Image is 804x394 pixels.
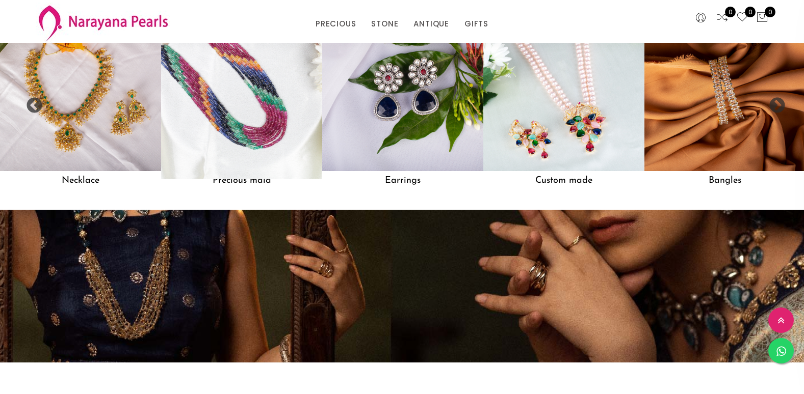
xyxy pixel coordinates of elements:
[483,10,644,171] img: Custom made
[371,16,398,32] a: STONE
[464,16,488,32] a: GIFTS
[736,11,748,24] a: 0
[725,7,736,17] span: 0
[768,97,779,107] button: Next
[161,171,322,190] h5: Precious mala
[716,11,729,24] a: 0
[25,97,36,107] button: Previous
[322,10,483,171] img: Earrings
[322,171,483,190] h5: Earrings
[765,7,775,17] span: 0
[413,16,449,32] a: ANTIQUE
[316,16,356,32] a: PRECIOUS
[756,11,768,24] button: 0
[745,7,756,17] span: 0
[153,2,330,179] img: Precious mala
[483,171,644,190] h5: Custom made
